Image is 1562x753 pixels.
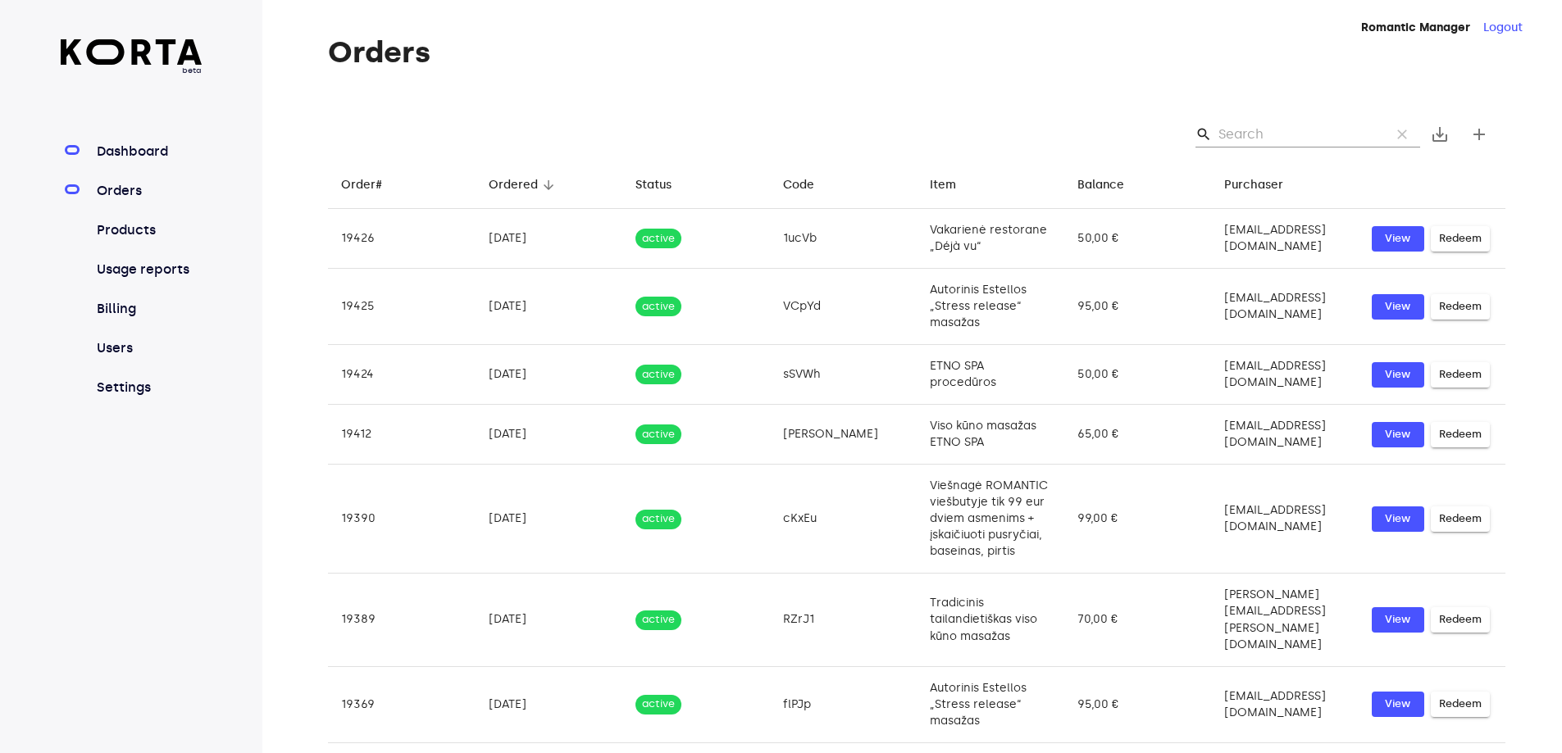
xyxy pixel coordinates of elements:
[476,666,623,742] td: [DATE]
[1380,510,1416,528] span: View
[476,345,623,405] td: [DATE]
[1195,126,1212,143] span: Search
[476,574,623,666] td: [DATE]
[476,209,623,269] td: [DATE]
[1372,226,1424,252] button: View
[1064,405,1212,465] td: 65,00 €
[1211,405,1359,465] td: [EMAIL_ADDRESS][DOMAIN_NAME]
[770,465,918,574] td: cKxEu
[93,299,203,319] a: Billing
[61,39,203,65] img: Korta
[1469,125,1489,144] span: add
[783,175,814,195] div: Code
[1064,574,1212,666] td: 70,00 €
[1211,666,1359,742] td: [EMAIL_ADDRESS][DOMAIN_NAME]
[917,574,1064,666] td: Tradicinis tailandietiškas viso kūno masažas
[1077,175,1145,195] span: Balance
[341,175,403,195] span: Order#
[1380,229,1416,248] span: View
[1380,695,1416,714] span: View
[1211,209,1359,269] td: [EMAIL_ADDRESS][DOMAIN_NAME]
[770,405,918,465] td: [PERSON_NAME]
[489,175,559,195] span: Ordered
[1372,692,1424,717] button: View
[93,378,203,397] a: Settings
[635,299,681,315] span: active
[783,175,836,195] span: Code
[1064,209,1212,269] td: 50,00 €
[93,260,203,279] a: Usage reports
[1077,175,1124,195] div: Balance
[1372,422,1424,447] a: View
[93,220,203,240] a: Products
[917,465,1064,574] td: Viešnagė ROMANTIC viešbutyje tik 99 eur dviem asmenims + įskaičiuoti pusryčiai, baseinas, pirtis
[328,465,476,574] td: 19390
[476,465,623,574] td: [DATE]
[770,666,918,742] td: flPJp
[93,338,203,358] a: Users
[1218,121,1378,147] input: Search
[328,269,476,345] td: 19425
[1064,269,1212,345] td: 95,00 €
[1064,345,1212,405] td: 50,00 €
[1372,362,1424,388] a: View
[93,142,203,161] a: Dashboard
[1439,297,1482,316] span: Redeem
[1064,666,1212,742] td: 95,00 €
[1483,20,1523,36] button: Logout
[476,405,623,465] td: [DATE]
[770,345,918,405] td: sSVWh
[328,209,476,269] td: 19426
[1380,610,1416,629] span: View
[1460,115,1499,154] button: Create new gift card
[1431,226,1490,252] button: Redeem
[1211,465,1359,574] td: [EMAIL_ADDRESS][DOMAIN_NAME]
[328,574,476,666] td: 19389
[1431,362,1490,388] button: Redeem
[1372,294,1424,320] button: View
[1064,465,1212,574] td: 99,00 €
[1439,610,1482,629] span: Redeem
[635,175,693,195] span: Status
[930,175,956,195] div: Item
[635,511,681,527] span: active
[1431,607,1490,633] button: Redeem
[61,39,203,76] a: beta
[1380,297,1416,316] span: View
[1420,115,1460,154] button: Export
[635,175,672,195] div: Status
[328,345,476,405] td: 19424
[1439,365,1482,384] span: Redeem
[1224,175,1283,195] div: Purchaser
[770,209,918,269] td: 1ucVb
[1431,294,1490,320] button: Redeem
[1431,506,1490,532] button: Redeem
[328,666,476,742] td: 19369
[770,574,918,666] td: RZrJ1
[1372,607,1424,633] button: View
[1431,692,1490,717] button: Redeem
[1372,506,1424,532] button: View
[93,181,203,201] a: Orders
[917,345,1064,405] td: ETNO SPA procedūros
[1224,175,1305,195] span: Purchaser
[635,231,681,247] span: active
[476,269,623,345] td: [DATE]
[328,405,476,465] td: 19412
[328,36,1505,69] h1: Orders
[61,65,203,76] span: beta
[930,175,977,195] span: Item
[1430,125,1450,144] span: save_alt
[1439,695,1482,714] span: Redeem
[917,666,1064,742] td: Autorinis Estellos „Stress release“ masažas
[1211,269,1359,345] td: [EMAIL_ADDRESS][DOMAIN_NAME]
[917,405,1064,465] td: Viso kūno masažas ETNO SPA
[1211,574,1359,666] td: [PERSON_NAME][EMAIL_ADDRESS][PERSON_NAME][DOMAIN_NAME]
[635,612,681,628] span: active
[1439,510,1482,528] span: Redeem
